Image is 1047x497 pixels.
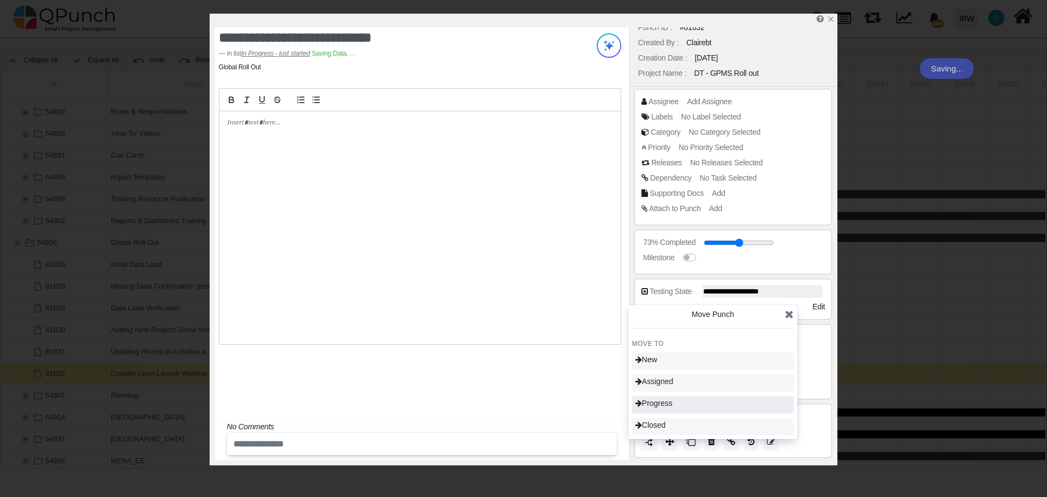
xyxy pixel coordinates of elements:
span: . [347,50,348,57]
div: Saving... [920,58,973,79]
u: In Progress - just started [241,50,310,57]
span: No Category Selected [689,128,760,136]
button: Duration should be greater than 1 day to split [641,433,657,451]
button: Move [662,433,677,451]
div: 73% Completed [643,237,695,248]
span: Closed [635,421,666,429]
span: Saving Data [312,50,355,57]
div: Creation Date : [638,52,687,64]
span: Move Punch [692,310,734,319]
div: Labels [651,111,673,123]
span: . [350,50,352,57]
button: Delete [705,433,718,451]
button: Edit [764,433,778,451]
div: Supporting Docs [650,188,704,199]
h4: MOVE TO [632,339,794,348]
button: Copy Link [724,433,739,451]
span: No Task Selected [700,173,757,182]
li: Global Roll Out [219,62,261,72]
footer: in list [219,49,551,58]
img: LaQAAAABJRU5ErkJggg== [645,438,654,447]
span: No Releases Selected [690,158,763,167]
span: New [635,355,657,364]
span: . [353,50,355,57]
span: Add Assignee [687,97,731,106]
i: No Comments [227,422,274,431]
div: Attach to Punch [649,203,701,214]
div: Milestone [643,252,674,264]
span: Edit [812,302,825,311]
span: No Label Selected [681,112,741,121]
div: Priority [648,142,670,153]
div: Dependency [650,172,692,184]
button: History [745,433,758,451]
div: [DATE] [695,52,718,64]
div: DT - GPMS Roll out [694,68,758,79]
span: Add [709,204,722,213]
div: Releases [651,157,682,169]
span: Progress [635,399,673,408]
span: Add [712,189,725,197]
div: Category [651,127,681,138]
span: No Priority Selected [679,143,743,152]
div: Project Name : [638,68,687,79]
img: Try writing with AI [597,33,621,58]
div: Assignee [649,96,679,107]
div: Testing State [650,286,692,297]
cite: Source Title [241,50,310,57]
button: Copy [683,433,699,451]
span: Assigned [635,377,674,386]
